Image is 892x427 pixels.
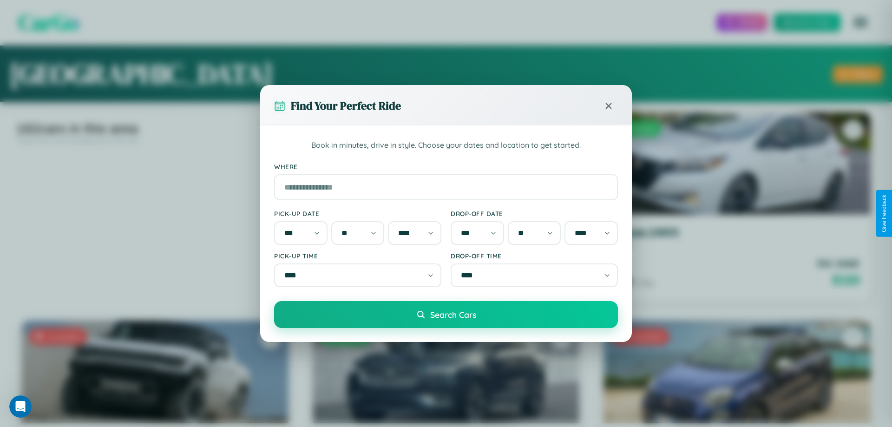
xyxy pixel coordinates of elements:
[274,139,618,151] p: Book in minutes, drive in style. Choose your dates and location to get started.
[430,309,476,320] span: Search Cars
[274,252,441,260] label: Pick-up Time
[291,98,401,113] h3: Find Your Perfect Ride
[274,163,618,171] label: Where
[274,301,618,328] button: Search Cars
[451,210,618,217] label: Drop-off Date
[274,210,441,217] label: Pick-up Date
[451,252,618,260] label: Drop-off Time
